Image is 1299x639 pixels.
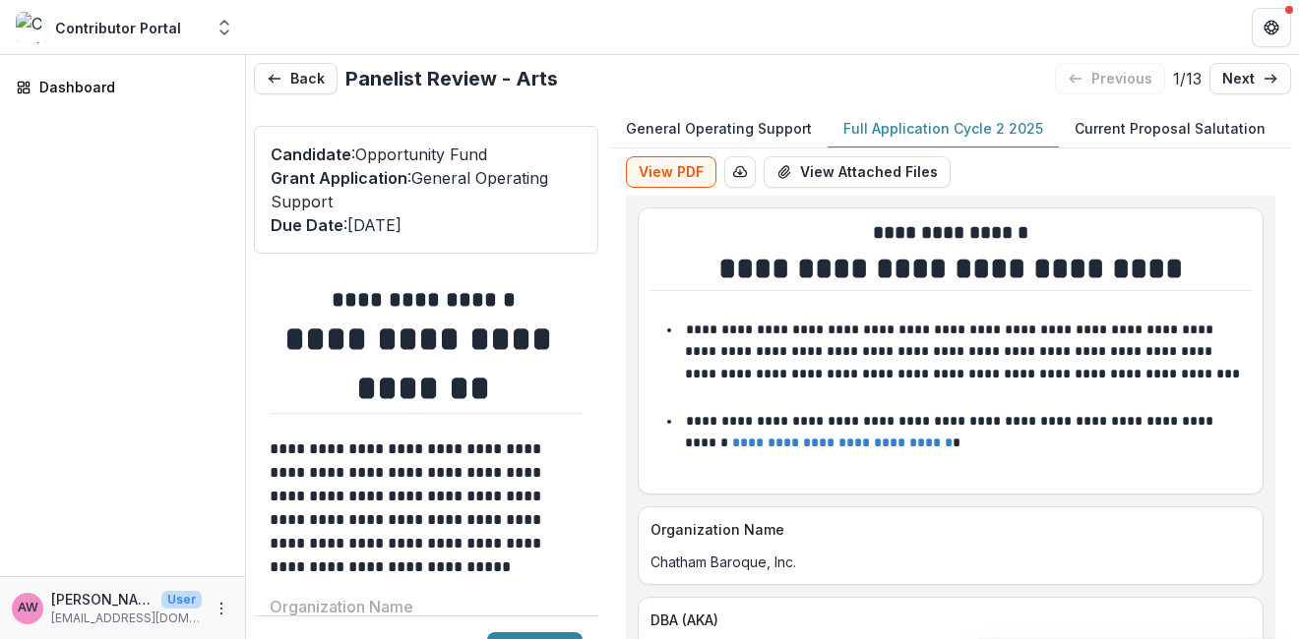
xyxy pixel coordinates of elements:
div: Dashboard [39,77,221,97]
span: Candidate [271,145,351,164]
p: DBA (AKA) [650,610,1243,630]
a: Dashboard [8,71,237,103]
p: Current Proposal Salutation [1075,118,1266,139]
button: View PDF [626,156,716,188]
div: Contributor Portal [55,18,181,38]
a: next [1209,63,1291,94]
button: Open entity switcher [211,8,238,47]
p: previous [1091,71,1152,87]
p: Organization Name [650,519,1243,540]
button: Back [254,63,338,94]
span: Grant Application [271,168,407,188]
p: Chatham Baroque, Inc. [650,552,1251,572]
p: : [DATE] [271,213,582,237]
p: next [1222,71,1255,87]
button: previous [1055,63,1165,94]
p: 1 / 13 [1173,67,1202,90]
p: Full Application Cycle 2 2025 [843,118,1043,139]
button: View Attached Files [764,156,951,188]
p: User [161,591,202,609]
p: : Opportunity Fund [271,143,582,166]
button: Get Help [1252,8,1291,47]
div: alisha wormsley [18,602,38,614]
p: General Operating Support [626,118,812,139]
button: More [210,597,233,620]
span: Due Date [271,215,343,235]
p: [EMAIL_ADDRESS][DOMAIN_NAME] [51,610,202,627]
h2: Panelist Review - Arts [345,67,558,90]
p: [PERSON_NAME] [51,589,154,610]
img: Contributor Portal [16,12,47,43]
p: : General Operating Support [271,166,582,213]
p: Organization Name [270,595,413,618]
